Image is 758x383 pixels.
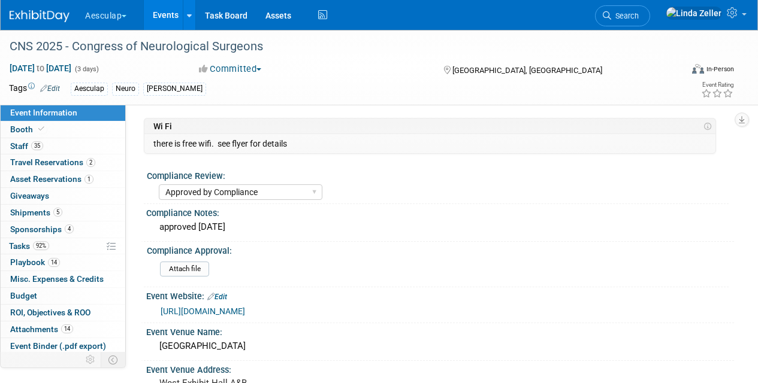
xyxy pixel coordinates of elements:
button: Committed [195,63,266,75]
span: Staff [10,141,43,151]
span: Budget [10,291,37,300]
div: [GEOGRAPHIC_DATA] [155,337,725,355]
span: 2 [86,158,95,167]
div: Event Website: [146,287,734,303]
span: Search [611,11,639,20]
a: [URL][DOMAIN_NAME] [161,306,245,316]
div: Compliance Review: [147,167,729,182]
a: ROI, Objectives & ROO [1,305,125,321]
span: [DATE] [DATE] [9,63,72,74]
span: 35 [31,141,43,150]
div: Event Venue Address: [146,361,734,376]
span: 4 [65,224,74,233]
span: Attachments [10,324,73,334]
span: Sponsorships [10,224,74,234]
a: Staff35 [1,138,125,154]
span: Booth [10,124,47,134]
a: Playbook14 [1,254,125,270]
td: Tags [9,82,60,96]
span: 5 [53,208,62,217]
div: CNS 2025 - Congress of Neurological Surgeons [5,36,672,57]
div: Neuro [112,83,139,95]
a: Shipments5 [1,205,125,221]
span: 14 [48,258,60,267]
a: Misc. Expenses & Credits [1,271,125,287]
span: 92% [33,241,49,250]
td: Toggle Event Tabs [101,352,126,367]
a: Booth [1,121,125,138]
a: Event Binder (.pdf export) [1,338,125,354]
a: Travel Reservations2 [1,154,125,171]
a: Edit [207,293,227,301]
img: Linda Zeller [666,7,722,20]
div: [PERSON_NAME] [143,83,206,95]
span: Misc. Expenses & Credits [10,274,104,284]
a: Giveaways [1,188,125,204]
a: Attachments14 [1,321,125,338]
div: Event Format [628,62,734,80]
div: Aesculap [71,83,108,95]
div: Event Venue Name: [146,323,734,338]
span: ROI, Objectives & ROO [10,308,90,317]
i: Booth reservation complete [38,126,44,132]
a: Sponsorships4 [1,221,125,238]
a: Tasks92% [1,238,125,254]
span: (3 days) [74,65,99,73]
td: Personalize Event Tab Strip [80,352,101,367]
span: Event Information [10,108,77,117]
span: Travel Reservations [10,157,95,167]
td: there is free wifi. see flyer for details [153,138,703,149]
span: Giveaways [10,191,49,200]
span: 1 [84,175,93,184]
a: Search [595,5,650,26]
span: Shipments [10,208,62,217]
span: 14 [61,324,73,333]
td: Wi Fi [153,121,700,132]
a: Asset Reservations1 [1,171,125,187]
div: Compliance Notes: [146,204,734,219]
span: Asset Reservations [10,174,93,184]
a: Edit [40,84,60,93]
div: Compliance Approval: [147,242,729,257]
div: Event Rating [701,82,733,88]
div: approved [DATE] [155,218,725,236]
a: Budget [1,288,125,304]
div: In-Person [706,65,734,74]
img: ExhibitDay [10,10,70,22]
span: to [35,63,46,73]
span: Playbook [10,257,60,267]
span: Event Binder (.pdf export) [10,341,106,351]
span: Tasks [9,241,49,251]
a: Event Information [1,105,125,121]
img: Format-Inperson.png [692,64,704,74]
span: [GEOGRAPHIC_DATA], [GEOGRAPHIC_DATA] [452,66,602,75]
